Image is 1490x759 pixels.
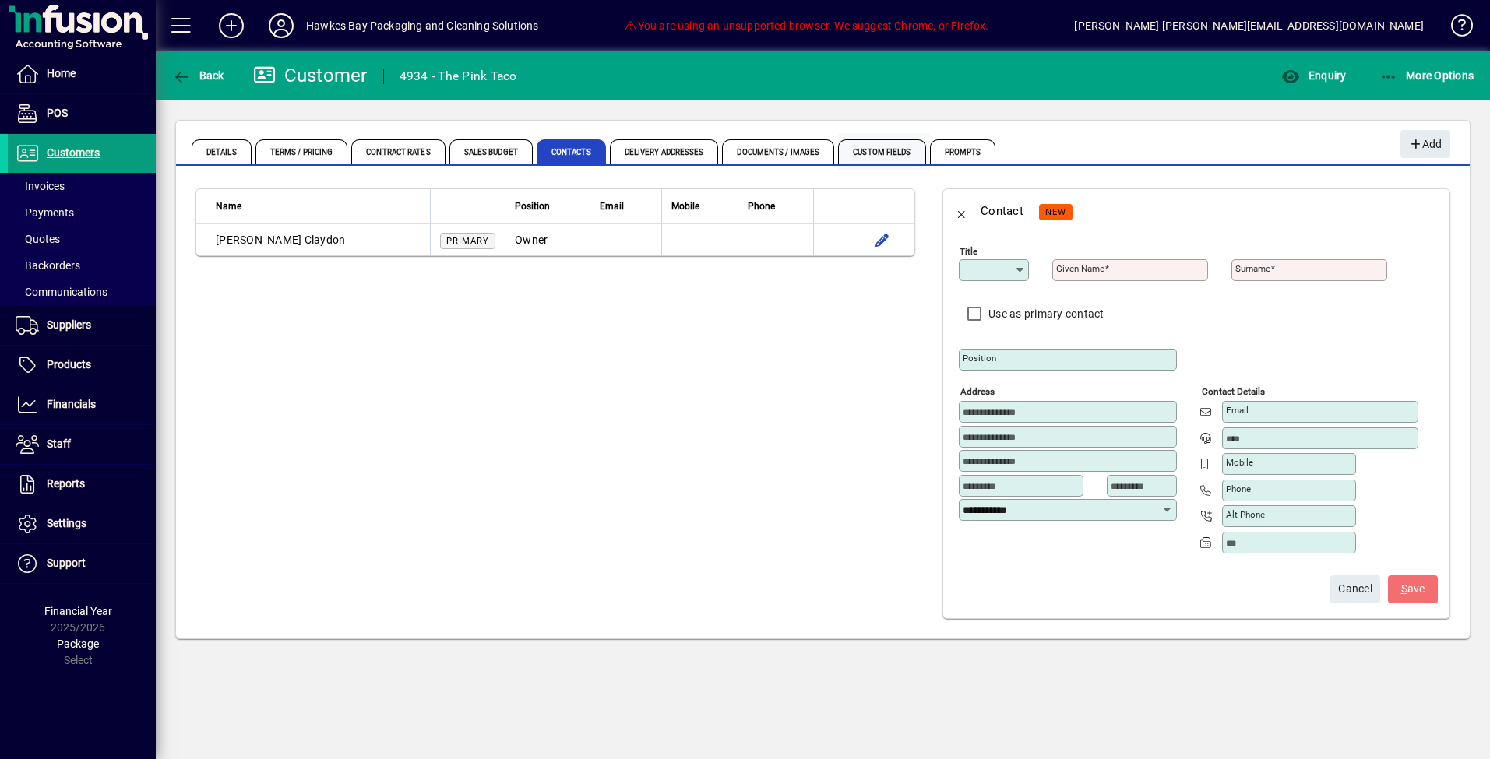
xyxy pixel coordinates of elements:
[47,318,91,331] span: Suppliers
[8,425,156,464] a: Staff
[1388,575,1438,603] button: Save
[1226,405,1249,416] mat-label: Email
[216,234,301,246] span: [PERSON_NAME]
[748,198,775,215] span: Phone
[600,198,652,215] div: Email
[44,605,112,617] span: Financial Year
[505,224,590,255] td: Owner
[671,198,728,215] div: Mobile
[838,139,925,164] span: Custom Fields
[47,398,96,410] span: Financials
[305,234,346,246] span: Claydon
[1376,61,1478,90] button: More Options
[1330,575,1380,603] button: Cancel
[1277,61,1350,90] button: Enquiry
[168,61,228,90] button: Back
[985,306,1104,322] label: Use as primary contact
[255,139,348,164] span: Terms / Pricing
[8,94,156,133] a: POS
[8,544,156,583] a: Support
[253,63,368,88] div: Customer
[8,504,156,543] a: Settings
[1226,483,1251,494] mat-label: Phone
[600,198,624,215] span: Email
[16,259,80,272] span: Backorders
[8,173,156,199] a: Invoices
[57,638,99,650] span: Package
[8,226,156,252] a: Quotes
[16,206,74,219] span: Payments
[981,199,1023,223] div: Contact
[1074,13,1424,38] div: [PERSON_NAME] [PERSON_NAME][EMAIL_ADDRESS][DOMAIN_NAME]
[963,353,996,364] mat-label: Position
[216,198,421,215] div: Name
[47,358,91,371] span: Products
[16,180,65,192] span: Invoices
[351,139,445,164] span: Contract Rates
[1235,263,1270,274] mat-label: Surname
[1226,457,1253,468] mat-label: Mobile
[449,139,533,164] span: Sales Budget
[1439,3,1471,54] a: Knowledge Base
[1281,69,1346,82] span: Enquiry
[192,139,252,164] span: Details
[515,198,550,215] span: Position
[47,107,68,119] span: POS
[446,236,489,246] span: Primary
[930,139,996,164] span: Prompts
[960,246,977,257] mat-label: Title
[306,13,539,38] div: Hawkes Bay Packaging and Cleaning Solutions
[748,198,804,215] div: Phone
[47,557,86,569] span: Support
[1379,69,1474,82] span: More Options
[722,139,834,164] span: Documents / Images
[8,385,156,424] a: Financials
[624,19,988,32] span: You are using an unsupported browser. We suggest Chrome, or Firefox.
[8,306,156,345] a: Suppliers
[172,69,224,82] span: Back
[16,286,107,298] span: Communications
[16,233,60,245] span: Quotes
[400,64,517,89] div: 4934 - The Pink Taco
[1401,576,1425,602] span: ave
[515,198,580,215] div: Position
[610,139,719,164] span: Delivery Addresses
[47,67,76,79] span: Home
[8,346,156,385] a: Products
[8,252,156,279] a: Backorders
[671,198,699,215] span: Mobile
[47,477,85,490] span: Reports
[206,12,256,40] button: Add
[216,198,241,215] span: Name
[1401,582,1407,595] span: S
[156,61,241,90] app-page-header-button: Back
[1056,263,1104,274] mat-label: Given name
[47,517,86,529] span: Settings
[8,465,156,504] a: Reports
[8,199,156,226] a: Payments
[943,192,981,230] button: Back
[47,146,100,159] span: Customers
[1408,132,1442,157] span: Add
[1045,207,1066,217] span: NEW
[47,437,71,450] span: Staff
[8,54,156,93] a: Home
[1400,130,1450,158] button: Add
[256,12,306,40] button: Profile
[1226,509,1265,520] mat-label: Alt Phone
[1338,576,1372,602] span: Cancel
[537,139,606,164] span: Contacts
[8,279,156,305] a: Communications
